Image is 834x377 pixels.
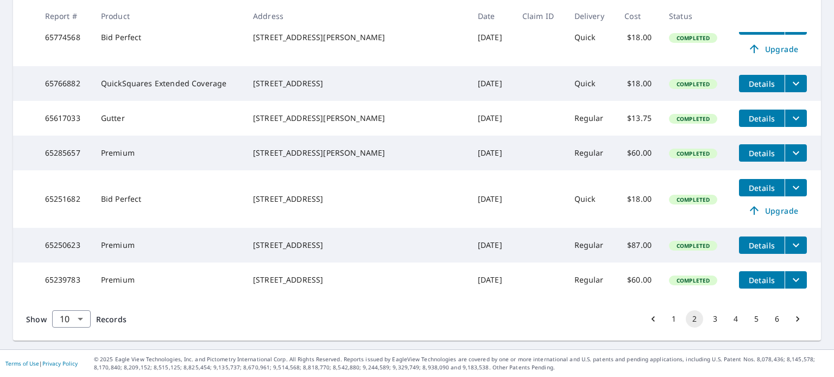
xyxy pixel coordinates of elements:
[92,136,244,170] td: Premium
[253,148,460,158] div: [STREET_ADDRESS][PERSON_NAME]
[36,170,92,228] td: 65251682
[665,310,683,328] button: Go to page 1
[739,75,785,92] button: detailsBtn-65766882
[36,263,92,297] td: 65239783
[727,310,744,328] button: Go to page 4
[706,310,724,328] button: Go to page 3
[739,179,785,196] button: detailsBtn-65251682
[745,148,778,158] span: Details
[253,113,460,124] div: [STREET_ADDRESS][PERSON_NAME]
[745,204,800,217] span: Upgrade
[616,263,660,297] td: $60.00
[92,263,244,297] td: Premium
[745,42,800,55] span: Upgrade
[469,263,514,297] td: [DATE]
[96,314,127,324] span: Records
[616,228,660,263] td: $87.00
[616,136,660,170] td: $60.00
[92,9,244,66] td: Bid Perfect
[670,150,716,157] span: Completed
[566,170,616,228] td: Quick
[616,66,660,101] td: $18.00
[566,263,616,297] td: Regular
[789,310,806,328] button: Go to next page
[469,66,514,101] td: [DATE]
[745,79,778,89] span: Details
[670,115,716,123] span: Completed
[785,144,807,162] button: filesDropdownBtn-65285657
[739,237,785,254] button: detailsBtn-65250623
[253,78,460,89] div: [STREET_ADDRESS]
[92,228,244,263] td: Premium
[745,113,778,124] span: Details
[785,75,807,92] button: filesDropdownBtn-65766882
[5,360,78,367] p: |
[670,34,716,42] span: Completed
[94,355,829,372] p: © 2025 Eagle View Technologies, Inc. and Pictometry International Corp. All Rights Reserved. Repo...
[739,144,785,162] button: detailsBtn-65285657
[253,32,460,43] div: [STREET_ADDRESS][PERSON_NAME]
[26,314,47,324] span: Show
[768,310,786,328] button: Go to page 6
[36,101,92,136] td: 65617033
[686,310,703,328] button: page 2
[5,360,39,367] a: Terms of Use
[92,101,244,136] td: Gutter
[643,310,808,328] nav: pagination navigation
[745,240,778,251] span: Details
[253,194,460,205] div: [STREET_ADDRESS]
[739,271,785,289] button: detailsBtn-65239783
[616,101,660,136] td: $13.75
[785,110,807,127] button: filesDropdownBtn-65617033
[253,240,460,251] div: [STREET_ADDRESS]
[566,101,616,136] td: Regular
[566,9,616,66] td: Quick
[42,360,78,367] a: Privacy Policy
[36,136,92,170] td: 65285657
[785,179,807,196] button: filesDropdownBtn-65251682
[92,66,244,101] td: QuickSquares Extended Coverage
[469,136,514,170] td: [DATE]
[745,183,778,193] span: Details
[52,304,91,334] div: 10
[566,228,616,263] td: Regular
[739,40,807,57] a: Upgrade
[670,196,716,203] span: Completed
[616,9,660,66] td: $18.00
[566,66,616,101] td: Quick
[748,310,765,328] button: Go to page 5
[645,310,662,328] button: Go to previous page
[745,275,778,285] span: Details
[785,271,807,289] button: filesDropdownBtn-65239783
[253,274,460,285] div: [STREET_ADDRESS]
[52,310,91,328] div: Show 10 records
[739,110,785,127] button: detailsBtn-65617033
[36,228,92,263] td: 65250623
[36,9,92,66] td: 65774568
[785,237,807,254] button: filesDropdownBtn-65250623
[616,170,660,228] td: $18.00
[92,170,244,228] td: Bid Perfect
[670,277,716,284] span: Completed
[566,136,616,170] td: Regular
[739,202,807,219] a: Upgrade
[36,66,92,101] td: 65766882
[469,170,514,228] td: [DATE]
[469,101,514,136] td: [DATE]
[670,80,716,88] span: Completed
[469,228,514,263] td: [DATE]
[670,242,716,250] span: Completed
[469,9,514,66] td: [DATE]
